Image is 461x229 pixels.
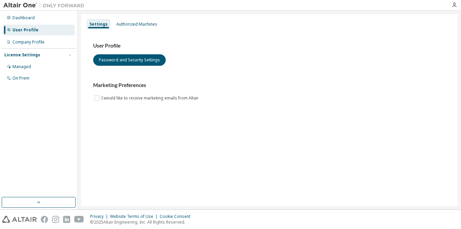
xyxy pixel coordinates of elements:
label: I would like to receive marketing emails from Altair [101,94,200,102]
img: youtube.svg [74,216,84,223]
div: Dashboard [12,15,35,21]
div: Managed [12,64,31,69]
div: Cookie Consent [160,214,194,219]
h3: Marketing Preferences [93,82,445,89]
p: © 2025 Altair Engineering, Inc. All Rights Reserved. [90,219,194,225]
div: User Profile [12,27,38,33]
div: On Prem [12,76,29,81]
div: License Settings [4,52,40,58]
div: Authorized Machines [116,22,157,27]
img: Altair One [3,2,88,9]
div: Privacy [90,214,110,219]
div: Company Profile [12,39,45,45]
img: instagram.svg [52,216,59,223]
div: Settings [89,22,108,27]
div: Website Terms of Use [110,214,160,219]
img: linkedin.svg [63,216,70,223]
img: facebook.svg [41,216,48,223]
img: altair_logo.svg [2,216,37,223]
h3: User Profile [93,42,445,49]
button: Password and Security Settings [93,54,166,66]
